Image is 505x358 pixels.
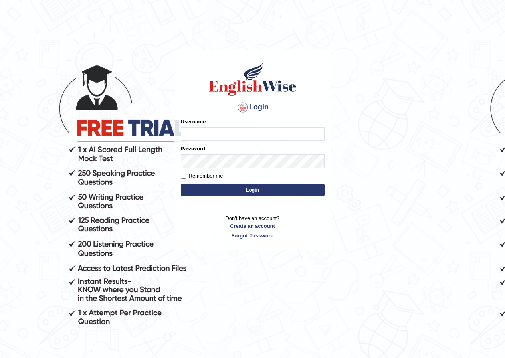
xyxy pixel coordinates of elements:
[181,222,325,230] a: Create an account
[181,174,186,179] input: Remember me
[181,145,205,152] label: Password
[181,232,325,239] a: Forgot Password
[181,118,206,125] label: Username
[207,61,298,97] img: Logo of English Wise sign in for intelligent practice with AI
[181,214,325,239] p: Don't have an account?
[181,184,325,196] button: Login
[181,101,325,114] h4: Login
[181,172,223,180] label: Remember me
